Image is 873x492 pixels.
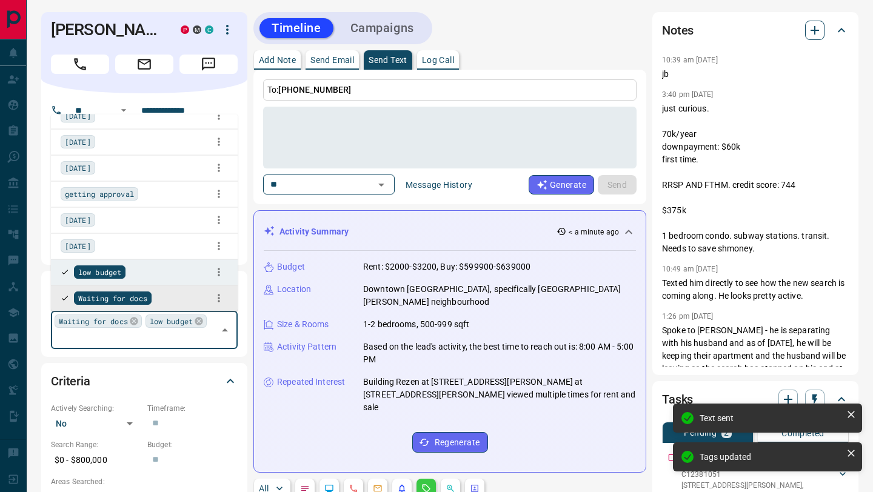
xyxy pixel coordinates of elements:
[181,25,189,34] div: property.ca
[51,439,141,450] p: Search Range:
[179,55,238,74] span: Message
[115,55,173,74] span: Email
[569,227,619,238] p: < a minute ago
[662,102,849,255] p: just curious. 70k/year downpayment: $60k first time. RRSP AND FTHM. credit score: 744 $375k 1 bed...
[662,265,718,273] p: 10:49 am [DATE]
[59,315,128,327] span: Waiting for docs
[662,56,718,64] p: 10:39 am [DATE]
[277,376,345,388] p: Repeated Interest
[216,322,233,339] button: Close
[65,188,134,201] span: getting approval
[51,414,141,433] div: No
[277,341,336,353] p: Activity Pattern
[65,241,91,253] span: [DATE]
[363,261,530,273] p: Rent: $2000-$3200, Buy: $599900-$639000
[529,175,594,194] button: Generate
[65,214,91,227] span: [DATE]
[51,476,238,487] p: Areas Searched:
[412,432,488,453] button: Regenerate
[259,18,333,38] button: Timeline
[264,221,636,243] div: Activity Summary< a minute ago
[373,176,390,193] button: Open
[51,20,162,39] h1: [PERSON_NAME]
[78,267,121,279] span: low budget
[700,413,841,423] div: Text sent
[193,25,201,34] div: mrloft.ca
[662,21,694,40] h2: Notes
[277,261,305,273] p: Budget
[662,68,849,81] p: jb
[51,371,90,391] h2: Criteria
[205,25,213,34] div: condos.ca
[51,55,109,74] span: Call
[662,277,849,302] p: Texted him directly to see how the new search is coming along. He looks pretty active.
[277,318,329,331] p: Size & Rooms
[369,56,407,64] p: Send Text
[65,162,91,175] span: [DATE]
[662,90,714,99] p: 3:40 pm [DATE]
[363,283,636,308] p: Downtown [GEOGRAPHIC_DATA], specifically [GEOGRAPHIC_DATA][PERSON_NAME] neighbourhood
[259,56,296,64] p: Add Note
[55,314,142,328] div: Waiting for docs
[278,85,351,95] span: [PHONE_NUMBER]
[78,293,147,305] span: Waiting for docs
[277,283,311,296] p: Location
[310,56,354,64] p: Send Email
[700,452,841,462] div: Tags updated
[662,312,714,321] p: 1:26 pm [DATE]
[363,376,636,414] p: Building Rezen at [STREET_ADDRESS][PERSON_NAME] at [STREET_ADDRESS][PERSON_NAME] viewed multiple ...
[338,18,426,38] button: Campaigns
[65,136,91,148] span: [DATE]
[147,403,238,414] p: Timeframe:
[116,103,131,118] button: Open
[398,175,480,194] button: Message History
[363,318,469,331] p: 1-2 bedrooms, 500-999 sqft
[150,315,193,327] span: low budget
[662,385,849,414] div: Tasks
[51,403,141,414] p: Actively Searching:
[65,110,91,122] span: [DATE]
[422,56,454,64] p: Log Call
[147,439,238,450] p: Budget:
[662,324,849,413] p: Spoke to [PERSON_NAME] - he is separating with his husband and as of [DATE], he will be keeping t...
[279,225,349,238] p: Activity Summary
[51,450,141,470] p: $0 - $800,000
[662,16,849,45] div: Notes
[363,341,636,366] p: Based on the lead's activity, the best time to reach out is: 8:00 AM - 5:00 PM
[51,367,238,396] div: Criteria
[263,79,637,101] p: To:
[145,314,207,328] div: low budget
[662,390,693,409] h2: Tasks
